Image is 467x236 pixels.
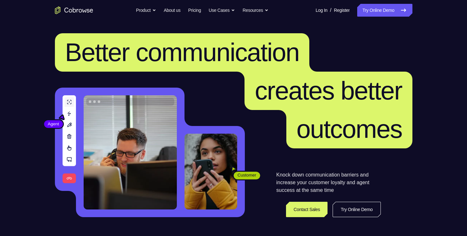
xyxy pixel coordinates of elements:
a: Log In [316,4,328,17]
span: / [330,6,331,14]
p: Knock down communication barriers and increase your customer loyalty and agent success at the sam... [276,171,381,194]
a: Pricing [188,4,201,17]
button: Product [136,4,156,17]
span: Better communication [65,38,299,67]
a: Try Online Demo [357,4,412,17]
a: About us [164,4,180,17]
a: Go to the home page [55,6,93,14]
button: Resources [243,4,268,17]
img: A customer support agent talking on the phone [84,95,177,209]
button: Use Cases [209,4,235,17]
a: Register [334,4,350,17]
span: outcomes [297,115,402,143]
img: A customer holding their phone [185,134,237,209]
a: Try Online Demo [333,202,380,217]
a: Contact Sales [286,202,328,217]
span: creates better [255,76,402,105]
